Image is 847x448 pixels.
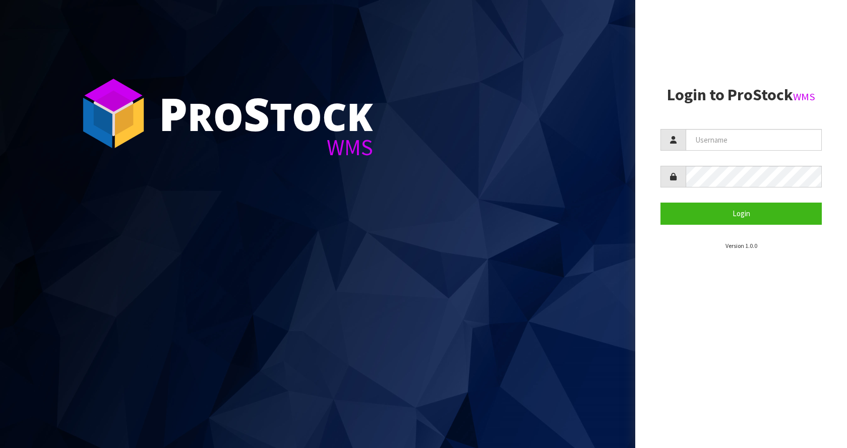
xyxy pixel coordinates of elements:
div: WMS [159,136,373,159]
span: P [159,83,188,144]
input: Username [686,129,822,151]
small: WMS [793,90,815,103]
button: Login [660,203,822,224]
img: ProStock Cube [76,76,151,151]
small: Version 1.0.0 [725,242,757,249]
div: ro tock [159,91,373,136]
h2: Login to ProStock [660,86,822,104]
span: S [244,83,270,144]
